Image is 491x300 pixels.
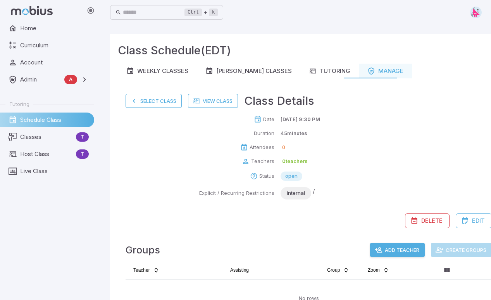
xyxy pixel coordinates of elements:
span: T [76,133,89,141]
h4: Groups [126,242,160,258]
kbd: Ctrl [184,9,202,16]
span: Home [20,24,89,33]
span: Admin [20,75,61,84]
p: Status [259,172,274,180]
div: / [281,187,315,199]
h3: Class Details [244,92,314,109]
span: T [76,150,89,158]
span: Account [20,58,89,67]
p: [DATE] 9:30 PM [281,116,320,123]
p: Teachers [251,158,274,165]
button: Teacher [129,264,164,276]
span: Group [327,267,340,273]
img: right-triangle.svg [470,7,482,18]
span: Teacher [133,267,150,273]
p: Explicit / Recurring Restrictions [199,189,274,197]
button: Select Class [126,94,182,108]
div: [PERSON_NAME] Classes [205,67,292,75]
span: Curriculum [20,41,89,50]
div: Manage [367,67,403,75]
span: Live Class [20,167,89,175]
p: 0 [282,144,285,151]
span: A [64,76,77,83]
p: 45 minutes [281,130,307,137]
p: Attendees [250,144,274,151]
span: Classes [20,133,73,141]
a: View Class [188,94,238,108]
span: Host Class [20,150,73,158]
button: Zoom [363,264,394,276]
p: Duration [254,130,274,137]
span: Zoom [368,267,380,273]
button: Column visibility [441,264,453,276]
div: + [184,8,218,17]
p: Date [263,116,274,123]
h3: Class Schedule (EDT) [118,42,231,59]
p: 0 teachers [282,158,308,165]
div: Tutoring [309,67,350,75]
button: Add Teacher [370,243,425,257]
span: Assisting [230,267,249,273]
span: Schedule Class [20,116,89,124]
span: open [281,172,302,180]
button: Delete [405,213,450,228]
span: Tutoring [9,101,29,108]
div: Weekly Classes [126,67,188,75]
span: internal [281,189,311,197]
button: Assisting [226,264,253,276]
kbd: k [209,9,218,16]
button: Group [322,264,354,276]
